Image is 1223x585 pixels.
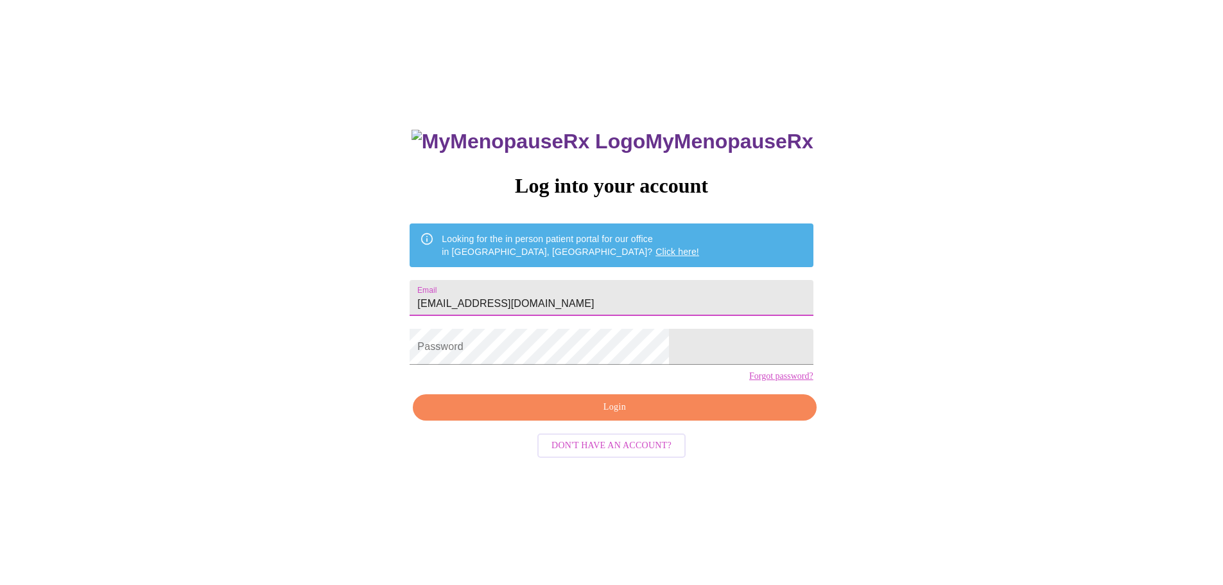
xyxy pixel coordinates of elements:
button: Login [413,394,816,421]
a: Click here! [655,247,699,257]
h3: Log into your account [410,174,813,198]
span: Don't have an account? [551,438,672,454]
a: Forgot password? [749,371,813,381]
span: Login [428,399,801,415]
div: Looking for the in person patient portal for our office in [GEOGRAPHIC_DATA], [GEOGRAPHIC_DATA]? [442,227,699,263]
img: MyMenopauseRx Logo [412,130,645,153]
a: Don't have an account? [534,439,689,450]
button: Don't have an account? [537,433,686,458]
h3: MyMenopauseRx [412,130,813,153]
